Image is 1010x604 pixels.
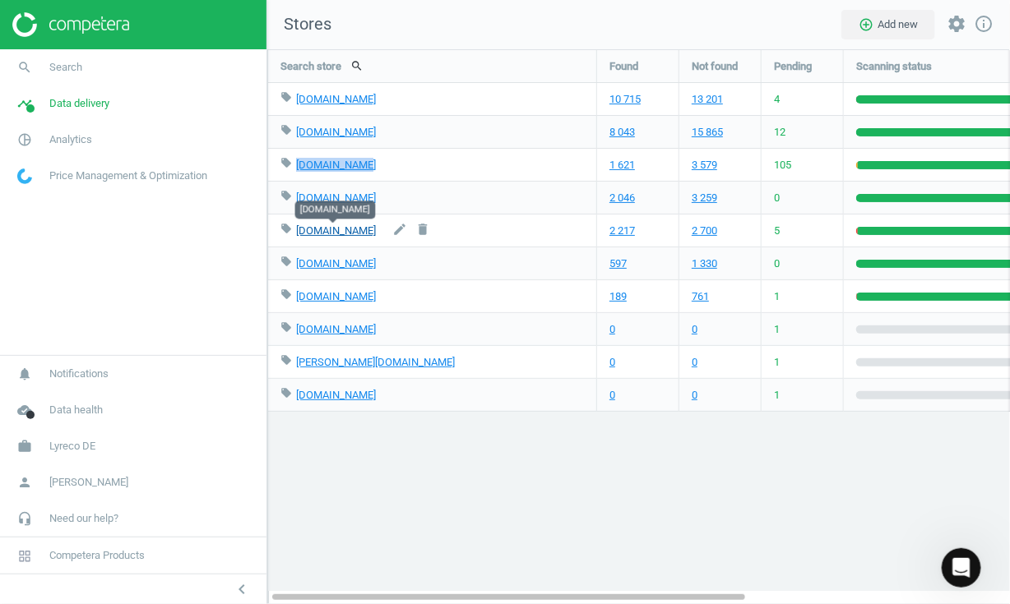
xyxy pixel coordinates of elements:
span: Stores [267,13,331,36]
a: 2 046 [609,191,635,205]
span: Competera Products [49,548,145,563]
a: 761 [692,289,709,304]
a: [DOMAIN_NAME] [296,191,376,204]
iframe: Intercom live chat [942,548,981,588]
a: 10 715 [609,92,641,107]
button: add_circle_outlineAdd new [841,10,935,39]
i: settings [947,14,966,34]
i: local_offer [280,321,292,333]
i: local_offer [280,157,292,168]
span: 1 [774,289,780,304]
a: [DOMAIN_NAME] [296,224,376,237]
a: 2 217 [609,224,635,238]
img: ajHJNr6hYgQAAAAASUVORK5CYII= [12,12,129,37]
a: [DOMAIN_NAME] [296,290,376,302]
i: local_offer [280,223,292,234]
button: search [341,52,373,80]
i: add_circle_outline [859,17,873,32]
a: 1 330 [692,256,717,271]
span: 5 [774,224,780,238]
a: 0 [692,355,697,370]
span: Found [609,59,638,74]
span: 4 [774,92,780,107]
a: 597 [609,256,627,271]
a: [DOMAIN_NAME] [296,257,376,270]
button: delete [415,222,430,238]
img: wGWNvw8QSZomAAAAABJRU5ErkJggg== [17,168,32,184]
a: 13 201 [692,92,723,107]
i: chevron_left [232,579,252,599]
span: Scanning status [856,59,932,74]
span: Search [49,60,82,75]
span: 0 [774,191,780,205]
a: 0 [609,355,615,370]
i: local_offer [280,190,292,201]
span: 105 [774,158,791,173]
span: 1 [774,388,780,403]
i: local_offer [280,387,292,399]
span: Price Management & Optimization [49,168,207,183]
i: headset_mic [9,503,40,534]
a: info_outline [974,14,994,35]
span: Lyreco DE [49,439,95,454]
i: local_offer [280,354,292,366]
a: 0 [692,322,697,337]
i: notifications [9,358,40,390]
span: [PERSON_NAME] [49,475,128,490]
i: cloud_done [9,394,40,426]
span: Data delivery [49,96,109,111]
span: 12 [774,125,785,140]
i: timeline [9,88,40,119]
span: 1 [774,355,780,370]
div: Search store [268,50,596,82]
a: 0 [609,322,615,337]
a: 8 043 [609,125,635,140]
span: Analytics [49,132,92,147]
button: chevron_left [221,579,262,600]
a: [DOMAIN_NAME] [296,323,376,335]
a: 3 259 [692,191,717,205]
span: Need our help? [49,511,118,526]
i: local_offer [280,256,292,267]
span: Data health [49,403,103,417]
span: Pending [774,59,812,74]
a: 15 865 [692,125,723,140]
a: [DOMAIN_NAME] [296,93,376,105]
a: 3 579 [692,158,717,173]
span: 0 [774,256,780,271]
a: [DOMAIN_NAME] [296,126,376,138]
i: pie_chart_outlined [9,124,40,155]
button: edit [392,222,407,238]
a: [DOMAIN_NAME] [296,389,376,401]
div: [DOMAIN_NAME] [295,201,376,219]
a: [DOMAIN_NAME] [296,159,376,171]
span: Not found [692,59,738,74]
a: 0 [609,388,615,403]
span: 1 [774,322,780,337]
i: info_outline [974,14,994,34]
i: local_offer [280,91,292,103]
a: 1 621 [609,158,635,173]
i: work [9,431,40,462]
a: [PERSON_NAME][DOMAIN_NAME] [296,356,455,368]
i: local_offer [280,124,292,136]
a: 2 700 [692,224,717,238]
i: search [9,52,40,83]
i: local_offer [280,288,292,300]
button: settings [939,7,974,42]
a: 0 [692,388,697,403]
span: Notifications [49,367,109,381]
i: edit [392,222,407,237]
a: 189 [609,289,627,304]
i: person [9,467,40,498]
i: delete [415,222,430,237]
